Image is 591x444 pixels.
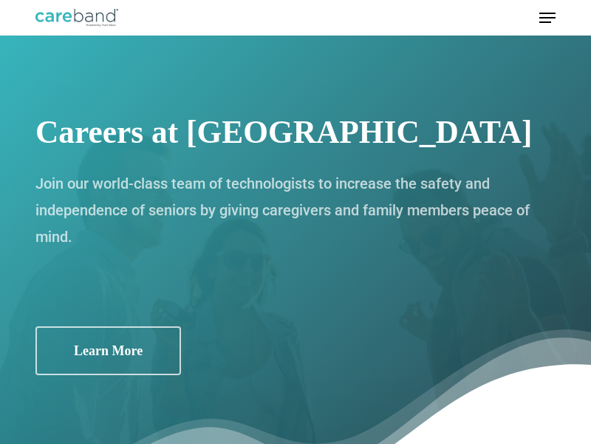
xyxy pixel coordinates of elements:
span: Learn More [74,343,143,358]
img: CareBand [35,9,118,27]
a: Navigation Menu [539,10,556,25]
h1: Careers at [GEOGRAPHIC_DATA] [35,112,556,152]
a: Learn More [35,326,181,375]
h4: Join our world-class team of technologists to increase the safety and independence of seniors by ... [35,170,556,250]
